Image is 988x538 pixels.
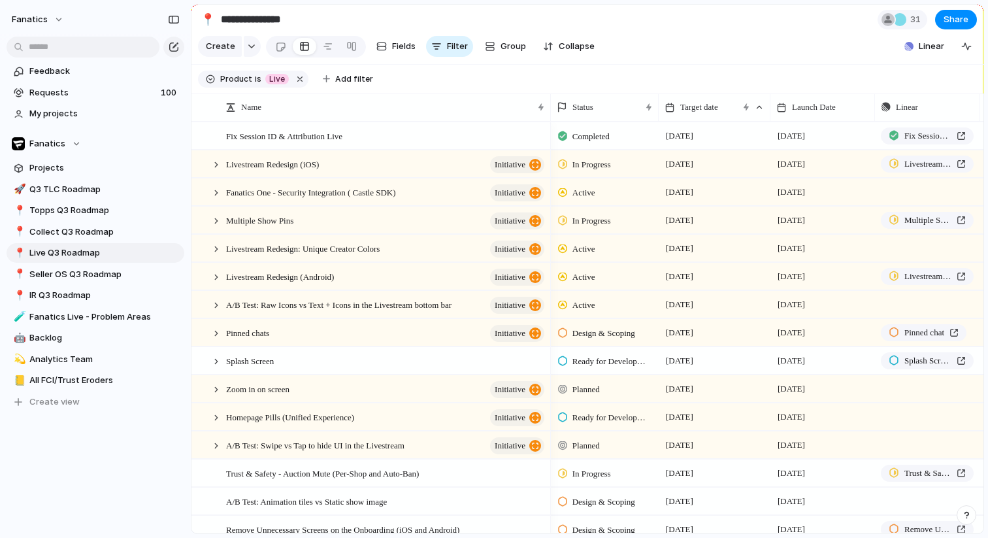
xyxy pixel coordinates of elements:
span: [DATE] [663,381,697,397]
span: initiative [495,268,525,286]
span: Product [220,73,252,85]
span: Design & Scoping [572,524,635,537]
button: initiative [490,409,544,426]
span: [DATE] [663,297,697,312]
button: initiative [490,437,544,454]
span: Q3 TLC Roadmap [29,183,180,196]
span: [DATE] [663,465,697,481]
span: Trust & Safety - Auction Mute (Per-Shop and Auto-Ban) [226,465,419,480]
a: 🚀Q3 TLC Roadmap [7,180,184,199]
span: Fields [392,40,416,53]
span: Target date [680,101,718,114]
button: initiative [490,156,544,173]
span: Livestream Redesign (Android) [226,269,334,284]
span: Share [944,13,968,26]
span: A/B Test: Raw Icons vs Text + Icons in the Livestream bottom bar [226,297,452,312]
span: Remove Unnecessary Screens on the Onboarding (iOS and Android) [226,522,459,537]
span: initiative [495,380,525,399]
span: [DATE] [774,241,808,256]
div: 🤖 [14,331,23,346]
span: In Progress [572,158,611,171]
span: All FCI/Trust Eroders [29,374,180,387]
span: [DATE] [774,494,808,509]
span: Fanatics Live - Problem Areas [29,311,180,324]
span: 100 [161,86,179,99]
span: is [255,73,261,85]
span: In Progress [572,467,611,480]
div: 📍Collect Q3 Roadmap [7,222,184,242]
a: Livestream Redesign (iOS and Android) [881,156,974,173]
button: 🚀 [12,183,25,196]
span: Livestream Redesign (iOS) [226,156,319,171]
span: Ready for Development [572,355,648,368]
span: 31 [910,13,925,26]
a: 📍Seller OS Q3 Roadmap [7,265,184,284]
div: 🧪Fanatics Live - Problem Areas [7,307,184,327]
span: [DATE] [774,184,808,200]
span: fanatics [12,13,48,26]
div: 📍 [14,203,23,218]
span: Analytics Team [29,353,180,366]
span: [DATE] [774,269,808,284]
span: [DATE] [774,437,808,453]
button: initiative [490,325,544,342]
span: initiative [495,156,525,174]
span: Linear [919,40,944,53]
div: 💫Analytics Team [7,350,184,369]
a: 📒All FCI/Trust Eroders [7,371,184,390]
div: 🧪 [14,309,23,324]
span: Seller OS Q3 Roadmap [29,268,180,281]
a: Remove Unnecessary Screens on the Onboarding (iOS and Android) [881,521,974,538]
span: Active [572,243,595,256]
button: Fanatics [7,134,184,154]
button: Live [263,72,291,86]
button: 📍 [12,268,25,281]
button: 📍 [12,226,25,239]
button: Create view [7,392,184,412]
span: Design & Scoping [572,327,635,340]
span: initiative [495,184,525,202]
span: Planned [572,383,600,396]
span: A/B Test: Animation tiles vs Static show image [226,494,387,509]
span: initiative [495,240,525,258]
button: 📍 [12,289,25,302]
span: [DATE] [663,522,697,537]
span: Group [501,40,526,53]
span: Remove Unnecessary Screens on the Onboarding (iOS and Android) [904,523,951,536]
span: Active [572,299,595,312]
span: Backlog [29,331,180,345]
a: Trust & Safety - Auction Mute (Per-Shop and Auto-Ban) [881,465,974,482]
span: initiative [495,324,525,343]
span: Livestream Redesign (iOS and Android) [904,270,951,283]
div: 📍IR Q3 Roadmap [7,286,184,305]
span: initiative [495,437,525,455]
span: Multiple Show Pins [904,214,951,227]
span: [DATE] [774,212,808,228]
span: Status [572,101,593,114]
span: Livestream Redesign: Unique Creator Colors [226,241,380,256]
a: Livestream Redesign (iOS and Android) [881,268,974,285]
button: Filter [426,36,473,57]
span: [DATE] [663,325,697,341]
span: Pinned chat [904,326,944,339]
span: Active [572,186,595,199]
span: [DATE] [663,156,697,172]
span: Planned [572,439,600,452]
div: 📍Live Q3 Roadmap [7,243,184,263]
span: Ready for Development [572,411,648,424]
span: Fanatics [29,137,65,150]
span: [DATE] [663,184,697,200]
span: [DATE] [774,465,808,481]
span: Trust & Safety - Auction Mute (Per-Shop and Auto-Ban) [904,467,951,480]
span: initiative [495,212,525,230]
div: 📍 [201,10,215,28]
span: Homepage Pills (Unified Experience) [226,409,354,424]
a: Fix Session ID & Attribution Live [881,127,974,144]
span: [DATE] [774,297,808,312]
div: 📍Topps Q3 Roadmap [7,201,184,220]
span: [DATE] [774,128,808,144]
span: [DATE] [774,409,808,425]
div: 🚀 [14,182,23,197]
span: Feedback [29,65,180,78]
